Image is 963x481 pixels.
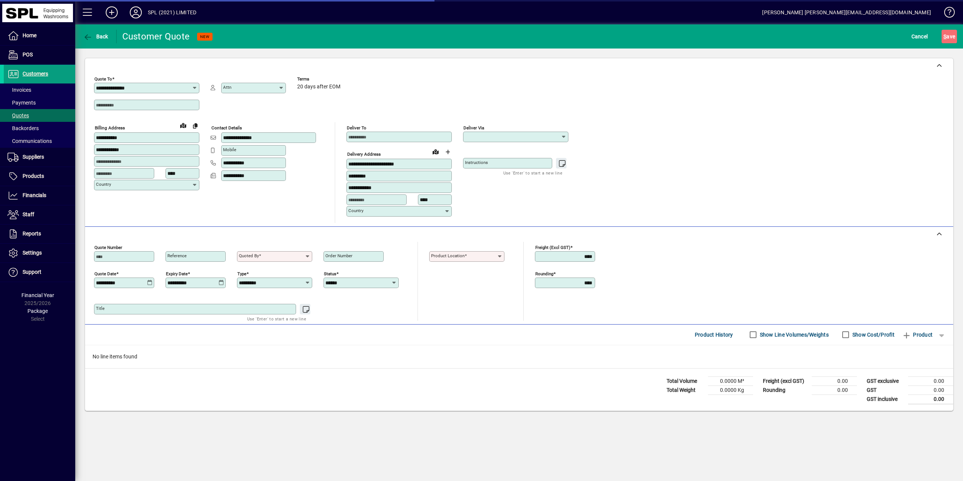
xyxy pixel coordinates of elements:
mat-label: Product location [431,253,465,258]
td: Rounding [759,385,812,395]
td: 0.00 [908,385,953,395]
a: Backorders [4,122,75,135]
a: Financials [4,186,75,205]
button: Add [100,6,124,19]
span: Cancel [911,30,928,42]
mat-label: Mobile [223,147,236,152]
td: 0.00 [812,376,857,385]
span: Backorders [8,125,39,131]
span: Customers [23,71,48,77]
span: Quotes [8,112,29,118]
a: Invoices [4,83,75,96]
mat-hint: Use 'Enter' to start a new line [503,168,562,177]
label: Show Cost/Profit [851,331,895,338]
span: NEW [200,34,210,39]
mat-label: Quoted by [239,253,259,258]
mat-label: Freight (excl GST) [535,244,570,250]
span: ave [943,30,955,42]
a: Reports [4,225,75,243]
button: Cancel [910,30,930,43]
span: Communications [8,138,52,144]
td: 0.00 [812,385,857,395]
span: Suppliers [23,154,44,160]
div: [PERSON_NAME] [PERSON_NAME][EMAIL_ADDRESS][DOMAIN_NAME] [762,6,931,18]
span: Reports [23,231,41,237]
span: Product History [695,329,733,341]
span: Settings [23,250,42,256]
mat-label: Type [237,271,246,276]
a: Staff [4,205,75,224]
mat-hint: Use 'Enter' to start a new line [247,314,306,323]
span: Financials [23,192,46,198]
span: Financial Year [21,292,54,298]
mat-label: Reference [167,253,187,258]
a: Suppliers [4,148,75,167]
a: Support [4,263,75,282]
td: GST inclusive [863,395,908,404]
a: Quotes [4,109,75,122]
span: Payments [8,100,36,106]
app-page-header-button: Back [75,30,117,43]
span: S [943,33,946,39]
a: View on map [177,119,189,131]
button: Choose address [442,146,454,158]
a: View on map [430,146,442,158]
span: Staff [23,211,34,217]
mat-label: Deliver via [463,125,484,130]
mat-label: Deliver To [347,125,366,130]
span: Support [23,269,41,275]
mat-label: Country [348,208,363,213]
td: Freight (excl GST) [759,376,812,385]
mat-label: Order number [325,253,352,258]
span: Products [23,173,44,179]
td: 0.00 [908,395,953,404]
mat-label: Country [96,182,111,187]
td: 0.0000 Kg [708,385,753,395]
button: Save [942,30,957,43]
mat-label: Status [324,271,336,276]
div: Customer Quote [122,30,190,42]
a: Products [4,167,75,186]
td: GST [863,385,908,395]
button: Back [81,30,110,43]
span: Back [83,33,108,39]
span: 20 days after EOM [297,84,340,90]
span: POS [23,52,33,58]
button: Product [898,328,936,341]
a: POS [4,46,75,64]
a: Payments [4,96,75,109]
a: Knowledge Base [939,2,954,26]
div: SPL (2021) LIMITED [148,6,196,18]
span: Product [902,329,933,341]
div: No line items found [85,345,953,368]
td: 0.00 [908,376,953,385]
button: Copy to Delivery address [189,120,201,132]
mat-label: Attn [223,85,231,90]
mat-label: Instructions [465,160,488,165]
a: Communications [4,135,75,147]
td: GST exclusive [863,376,908,385]
span: Invoices [8,87,31,93]
mat-label: Expiry date [166,271,188,276]
mat-label: Quote date [94,271,116,276]
a: Home [4,26,75,45]
label: Show Line Volumes/Weights [758,331,829,338]
mat-label: Quote number [94,244,122,250]
span: Home [23,32,36,38]
mat-label: Quote To [94,76,112,82]
mat-label: Title [96,306,105,311]
span: Package [27,308,48,314]
mat-label: Rounding [535,271,553,276]
button: Product History [692,328,736,341]
a: Settings [4,244,75,263]
td: Total Weight [663,385,708,395]
td: Total Volume [663,376,708,385]
td: 0.0000 M³ [708,376,753,385]
button: Profile [124,6,148,19]
span: Terms [297,77,342,82]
